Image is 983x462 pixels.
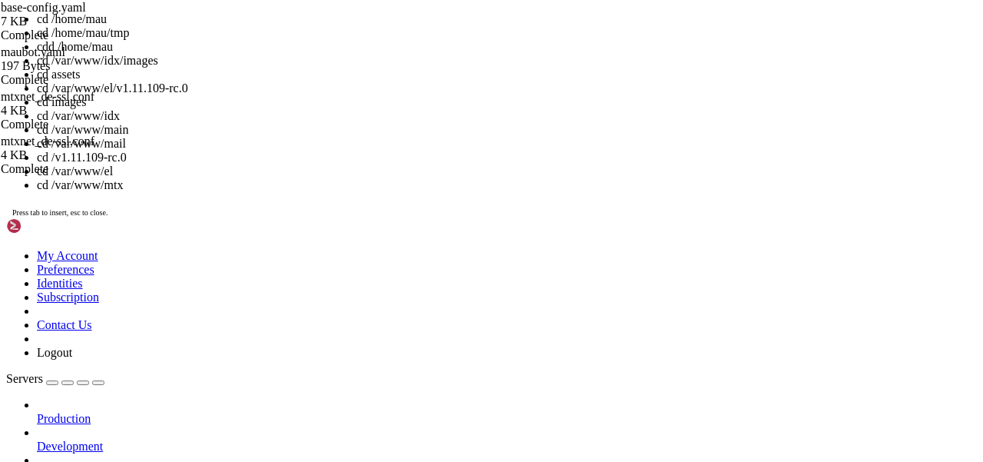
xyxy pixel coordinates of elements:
x-row: Memory usage: 13% IPv4 address for ens18: [TECHNICAL_ID] [6,71,783,85]
div: 4 KB [1,148,154,162]
div: 197 Bytes [1,59,154,73]
x-row: Usage of /: 12.4% of 127.83GB Users logged in: 1 [6,58,783,71]
span: base-config.yaml [1,1,154,28]
x-row: Swap usage: 0% [6,85,783,98]
div: Complete [1,118,154,131]
span: mtxnet_de-ssl.conf [1,135,154,162]
x-row: New release '24.04.3 LTS' available. [6,281,783,294]
span: 15 дополнительных обновлений безопасности могут быть применены с помощью ESM Apps. [6,241,510,254]
div: (18, 26) [123,346,129,359]
div: Complete [1,73,154,87]
span: mtxnet_de-ssl.conf [1,135,94,148]
span: maubot.yaml [1,45,154,73]
x-row: Run 'do-release-upgrade' to upgrade to it. [6,294,783,307]
x-row: [URL][DOMAIN_NAME] [6,150,783,163]
x-row: Last login: [DATE] from [TECHNICAL_ID] [6,333,783,346]
div: 7 KB [1,15,154,28]
span: Чтобы просмотреть дополнительные обновления выполните: apt list --upgradable [6,215,473,228]
div: Complete [1,28,154,42]
x-row: System load: 0.0 Processes: 275 [6,45,783,58]
x-row: * Strictly confined Kubernetes makes edge and IoT secure. Learn how MicroK8s [6,111,783,124]
div: 4 KB [1,104,154,118]
span: base-config.yaml [1,1,86,14]
span: maubot.yaml [1,45,65,58]
span: System information as of Пт 29 авг 2025 14:29:51 UTC [6,19,326,32]
div: Complete [1,162,154,176]
x-row: root@server1:~# cd [6,346,783,359]
span: Расширенное поддержание безопасности (ESM) для Applications выключено. [6,176,436,188]
span: mtxnet_de-ssl.conf [1,90,154,118]
span: Подробнее о включении службы ESM Apps at [URL][DOMAIN_NAME] [6,254,369,267]
x-row: just raised the bar for easy, resilient and secure K8s cluster deployment. [6,124,783,137]
span: 1 обновление может быть применено немедленно. [6,202,283,214]
span: mtxnet_de-ssl.conf [1,90,94,103]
